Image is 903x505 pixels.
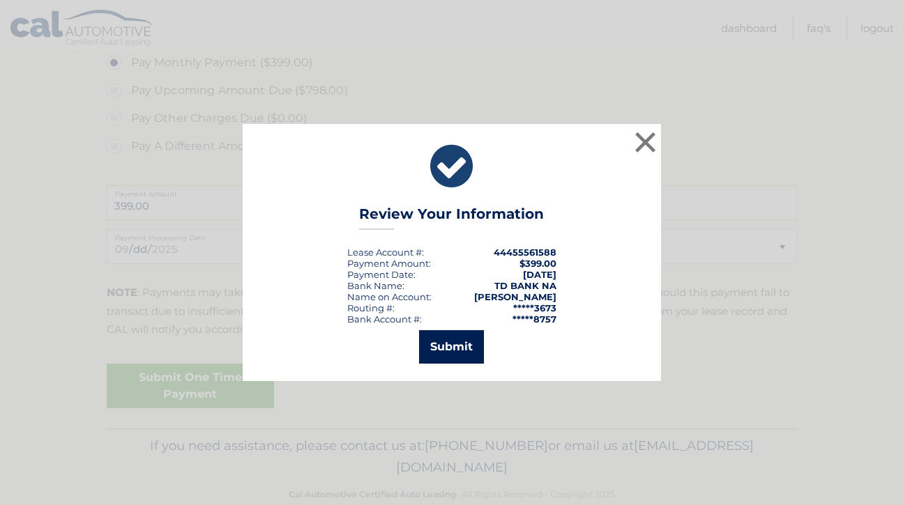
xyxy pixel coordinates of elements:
[632,128,660,156] button: ×
[519,258,556,269] span: $399.00
[347,302,395,313] div: Routing #:
[474,291,556,302] strong: [PERSON_NAME]
[347,247,424,258] div: Lease Account #:
[359,205,544,230] h3: Review Your Information
[419,330,484,364] button: Submit
[347,313,422,325] div: Bank Account #:
[347,269,416,280] div: :
[523,269,556,280] span: [DATE]
[347,269,413,280] span: Payment Date
[494,280,556,291] strong: TD BANK NA
[347,280,404,291] div: Bank Name:
[347,258,431,269] div: Payment Amount:
[494,247,556,258] strong: 44455561588
[347,291,432,302] div: Name on Account:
